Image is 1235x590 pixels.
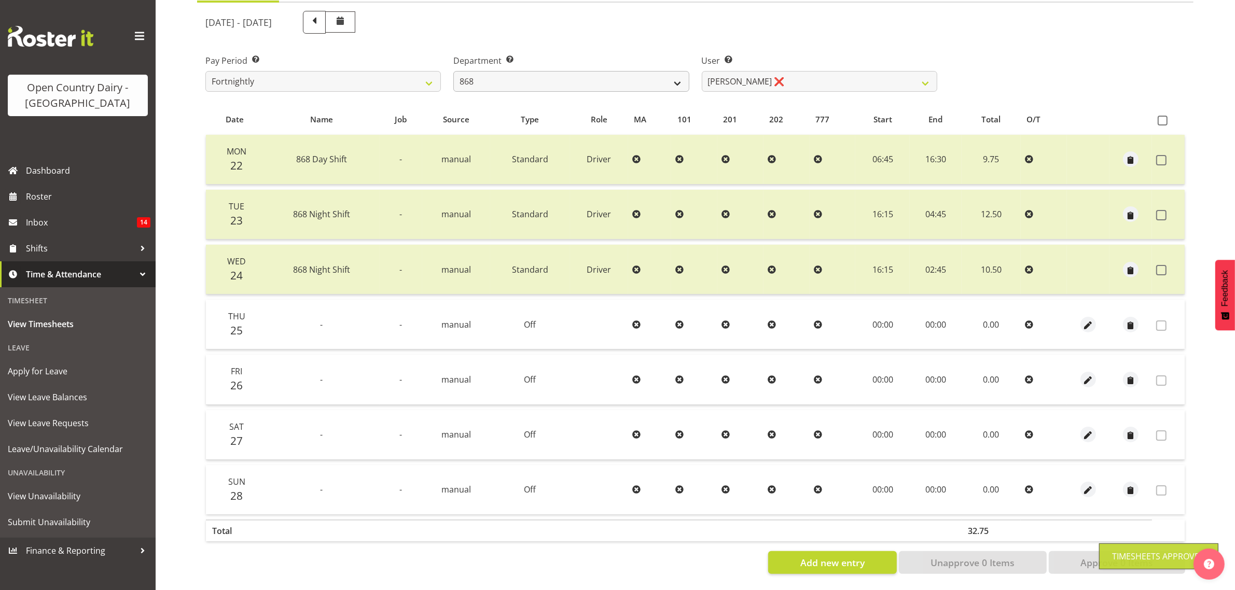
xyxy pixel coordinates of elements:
[490,190,570,240] td: Standard
[26,163,150,178] span: Dashboard
[230,378,243,392] span: 26
[490,355,570,404] td: Off
[310,114,333,125] span: Name
[800,556,865,569] span: Add new entry
[8,488,148,504] span: View Unavailability
[293,208,350,220] span: 868 Night Shift
[962,245,1021,294] td: 10.50
[1049,551,1185,574] button: Approve 0 Items
[815,114,829,125] span: 777
[293,264,350,275] span: 868 Night Shift
[228,311,245,322] span: Thu
[962,135,1021,185] td: 9.75
[855,245,910,294] td: 16:15
[137,217,150,228] span: 14
[910,135,962,185] td: 16:30
[962,465,1021,514] td: 0.00
[3,384,153,410] a: View Leave Balances
[228,476,245,487] span: Sun
[26,189,150,204] span: Roster
[399,153,402,165] span: -
[441,374,471,385] span: manual
[724,114,738,125] span: 201
[702,54,937,67] label: User
[230,268,243,283] span: 24
[855,355,910,404] td: 00:00
[26,266,135,282] span: Time & Attendance
[399,429,402,440] span: -
[18,80,137,111] div: Open Country Dairy - [GEOGRAPHIC_DATA]
[227,256,246,267] span: Wed
[521,114,539,125] span: Type
[855,190,910,240] td: 16:15
[26,241,135,256] span: Shifts
[26,215,137,230] span: Inbox
[3,337,153,358] div: Leave
[873,114,892,125] span: Start
[441,429,471,440] span: manual
[1112,550,1205,563] div: Timesheets Approved
[8,441,148,457] span: Leave/Unavailability Calendar
[677,114,691,125] span: 101
[230,213,243,228] span: 23
[929,114,943,125] span: End
[910,190,962,240] td: 04:45
[399,208,402,220] span: -
[26,543,135,558] span: Finance & Reporting
[587,208,611,220] span: Driver
[962,519,1021,541] th: 32.75
[229,201,244,212] span: Tue
[591,114,607,125] span: Role
[490,245,570,294] td: Standard
[634,114,646,125] span: MA
[910,465,962,514] td: 00:00
[441,484,471,495] span: manual
[399,484,402,495] span: -
[3,483,153,509] a: View Unavailability
[910,300,962,349] td: 00:00
[3,410,153,436] a: View Leave Requests
[441,208,471,220] span: manual
[441,264,471,275] span: manual
[962,190,1021,240] td: 12.50
[8,26,93,47] img: Rosterit website logo
[3,509,153,535] a: Submit Unavailability
[1215,260,1235,330] button: Feedback - Show survey
[320,319,323,330] span: -
[399,264,402,275] span: -
[296,153,347,165] span: 868 Day Shift
[229,421,244,432] span: Sat
[453,54,689,67] label: Department
[899,551,1047,574] button: Unapprove 0 Items
[3,290,153,311] div: Timesheet
[855,135,910,185] td: 06:45
[320,484,323,495] span: -
[855,300,910,349] td: 00:00
[490,300,570,349] td: Off
[1027,114,1041,125] span: O/T
[399,374,402,385] span: -
[205,54,441,67] label: Pay Period
[1220,270,1230,306] span: Feedback
[399,319,402,330] span: -
[206,519,263,541] th: Total
[3,311,153,337] a: View Timesheets
[3,462,153,483] div: Unavailability
[205,17,272,28] h5: [DATE] - [DATE]
[395,114,407,125] span: Job
[962,410,1021,460] td: 0.00
[490,410,570,460] td: Off
[1080,556,1153,569] span: Approve 0 Items
[8,415,148,431] span: View Leave Requests
[769,114,783,125] span: 202
[320,374,323,385] span: -
[8,514,148,530] span: Submit Unavailability
[320,429,323,440] span: -
[490,465,570,514] td: Off
[910,355,962,404] td: 00:00
[230,488,243,503] span: 28
[855,410,910,460] td: 00:00
[231,366,242,377] span: Fri
[768,551,896,574] button: Add new entry
[587,153,611,165] span: Driver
